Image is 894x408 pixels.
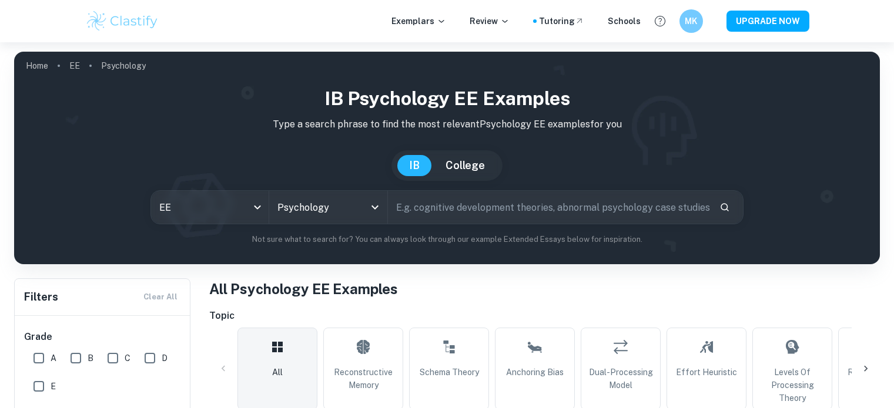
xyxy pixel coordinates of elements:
p: Psychology [101,59,146,72]
h6: Filters [24,289,58,305]
div: EE [151,191,269,224]
span: Effort Heuristic [676,366,737,379]
span: All [272,366,283,379]
h6: Grade [24,330,182,344]
a: EE [69,58,80,74]
a: Home [26,58,48,74]
span: Reconstructive Memory [329,366,398,392]
span: B [88,352,93,365]
p: Type a search phrase to find the most relevant Psychology EE examples for you [24,117,870,131]
button: IB [397,155,431,176]
span: Dual-Processing Model [586,366,655,392]
span: Anchoring Bias [506,366,564,379]
button: Help and Feedback [650,11,670,31]
h6: Topic [209,309,880,323]
p: Not sure what to search for? You can always look through our example Extended Essays below for in... [24,234,870,245]
a: Schools [608,15,641,28]
h6: MK [684,15,698,28]
span: Levels of Processing Theory [758,366,827,404]
img: profile cover [14,52,880,264]
h1: IB Psychology EE examples [24,85,870,113]
span: Schema Theory [420,366,479,379]
span: A [51,352,56,365]
img: Clastify logo [85,9,160,33]
h1: All Psychology EE Examples [209,278,880,299]
button: College [434,155,497,176]
span: D [162,352,168,365]
span: C [125,352,130,365]
button: MK [679,9,703,33]
button: Open [367,199,383,215]
input: E.g. cognitive development theories, abnormal psychology case studies, social psychology experime... [388,191,710,224]
button: UPGRADE NOW [726,11,809,32]
p: Review [470,15,510,28]
span: E [51,380,56,393]
p: Exemplars [391,15,446,28]
a: Tutoring [539,15,584,28]
button: Search [715,197,735,217]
